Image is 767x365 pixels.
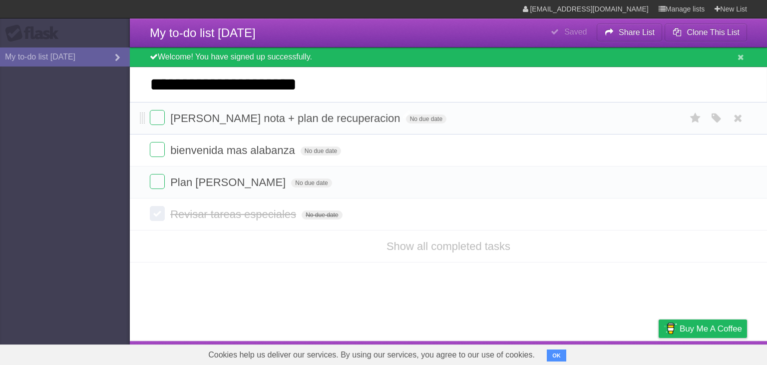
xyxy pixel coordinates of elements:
[664,320,677,337] img: Buy me a coffee
[659,319,747,338] a: Buy me a coffee
[680,320,742,337] span: Buy me a coffee
[665,23,747,41] button: Clone This List
[526,343,547,362] a: About
[386,240,510,252] a: Show all completed tasks
[198,345,545,365] span: Cookies help us deliver our services. By using our services, you agree to our use of cookies.
[170,208,299,220] span: Revisar tareas especiales
[686,110,705,126] label: Star task
[5,24,65,42] div: Flask
[150,174,165,189] label: Done
[170,112,402,124] span: [PERSON_NAME] nota + plan de recuperacion
[684,343,747,362] a: Suggest a feature
[150,142,165,157] label: Done
[170,144,298,156] span: bienvenida mas alabanza
[302,210,342,219] span: No due date
[612,343,634,362] a: Terms
[619,28,655,36] b: Share List
[687,28,740,36] b: Clone This List
[406,114,446,123] span: No due date
[564,27,587,36] b: Saved
[301,146,341,155] span: No due date
[559,343,599,362] a: Developers
[646,343,672,362] a: Privacy
[291,178,332,187] span: No due date
[170,176,288,188] span: Plan [PERSON_NAME]
[150,110,165,125] label: Done
[547,349,566,361] button: OK
[150,26,256,39] span: My to-do list [DATE]
[130,47,767,67] div: Welcome! You have signed up successfully.
[150,206,165,221] label: Done
[597,23,663,41] button: Share List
